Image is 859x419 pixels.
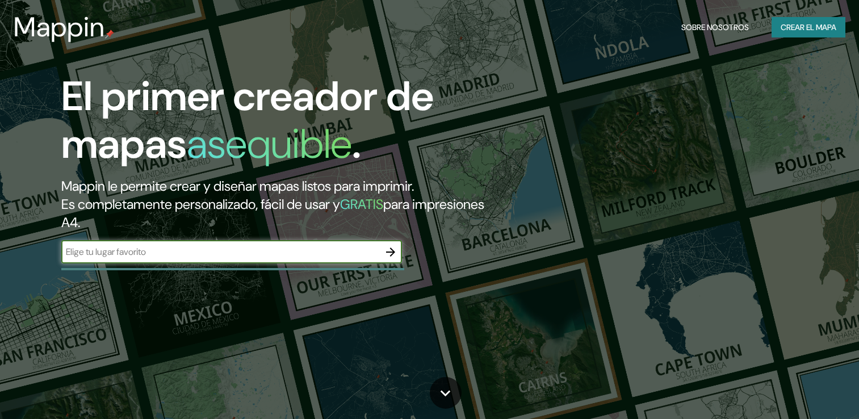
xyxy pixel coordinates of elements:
[61,177,491,232] h2: Mappin le permite crear y diseñar mapas listos para imprimir. Es completamente personalizado, fác...
[781,20,836,35] font: Crear el mapa
[340,195,383,213] h5: GRATIS
[105,30,114,39] img: mappin-pin
[681,20,749,35] font: Sobre nosotros
[61,245,379,258] input: Elige tu lugar favorito
[187,118,352,170] h1: asequible
[677,17,753,38] button: Sobre nosotros
[772,17,845,38] button: Crear el mapa
[61,73,491,177] h1: El primer creador de mapas .
[14,11,105,43] h3: Mappin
